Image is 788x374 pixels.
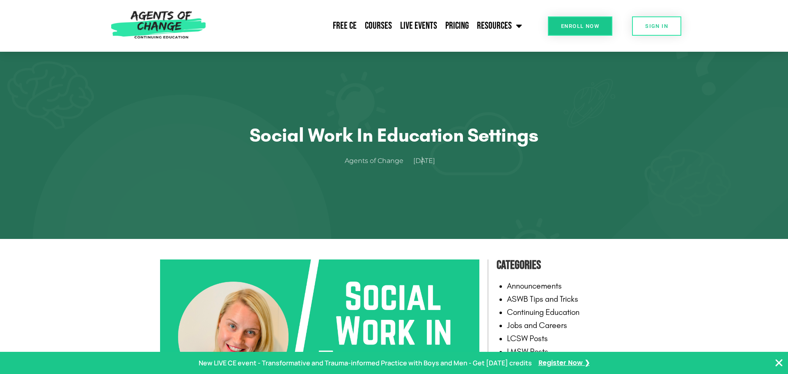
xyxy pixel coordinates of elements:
[507,320,567,330] a: Jobs and Careers
[199,357,532,369] p: New LIVE CE event - Transformative and Trauma-informed Practice with Boys and Men - Get [DATE] cr...
[345,155,412,167] a: Agents of Change
[396,16,441,36] a: Live Events
[210,16,526,36] nav: Menu
[413,157,435,165] time: [DATE]
[345,155,403,167] span: Agents of Change
[548,16,612,36] a: Enroll Now
[507,346,548,356] a: LMSW Posts
[507,281,562,291] a: Announcements
[181,124,607,147] h1: Social Work in Education Settings
[538,357,590,369] a: Register Now ❯
[507,333,548,343] a: LCSW Posts
[507,294,578,304] a: ASWB Tips and Tricks
[329,16,361,36] a: Free CE
[413,155,443,167] a: [DATE]
[497,255,628,275] h4: Categories
[645,23,668,29] span: SIGN IN
[507,307,580,317] a: Continuing Education
[361,16,396,36] a: Courses
[561,23,599,29] span: Enroll Now
[774,358,784,368] button: Close Banner
[473,16,526,36] a: Resources
[441,16,473,36] a: Pricing
[632,16,681,36] a: SIGN IN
